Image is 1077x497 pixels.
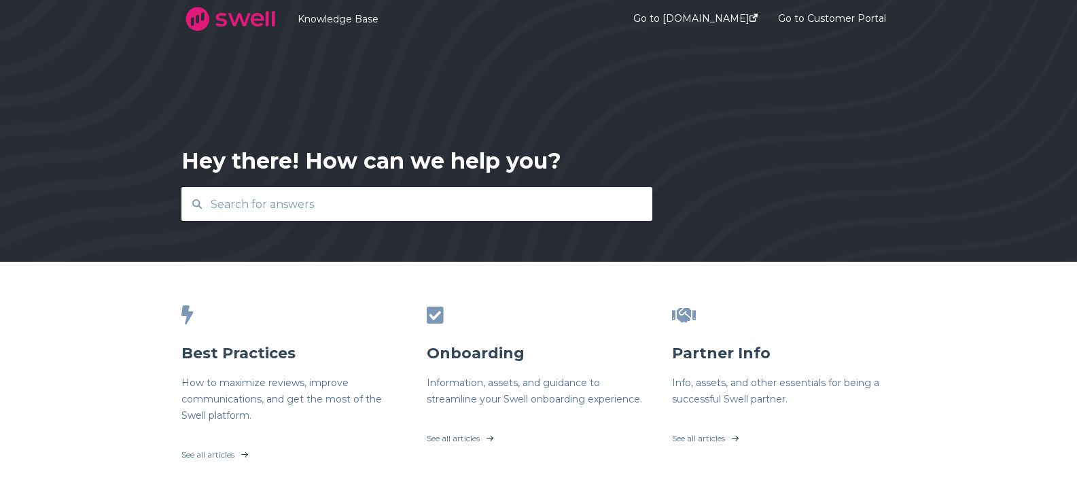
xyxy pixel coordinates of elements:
[672,375,896,407] h6: Info, assets, and other essentials for being a successful Swell partner.
[298,13,593,25] a: Knowledge Base
[427,418,651,452] a: See all articles
[427,375,651,407] h6: Information, assets, and guidance to streamline your Swell onboarding experience.
[181,146,561,176] div: Hey there! How can we help you?
[181,2,280,36] img: company logo
[181,434,406,468] a: See all articles
[672,306,696,325] span: 
[672,418,896,452] a: See all articles
[427,306,444,325] span: 
[202,190,632,219] input: Search for answers
[181,343,406,364] h3: Best Practices
[181,306,194,325] span: 
[181,375,406,424] h6: How to maximize reviews, improve communications, and get the most of the Swell platform.
[427,343,651,364] h3: Onboarding
[672,343,896,364] h3: Partner Info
